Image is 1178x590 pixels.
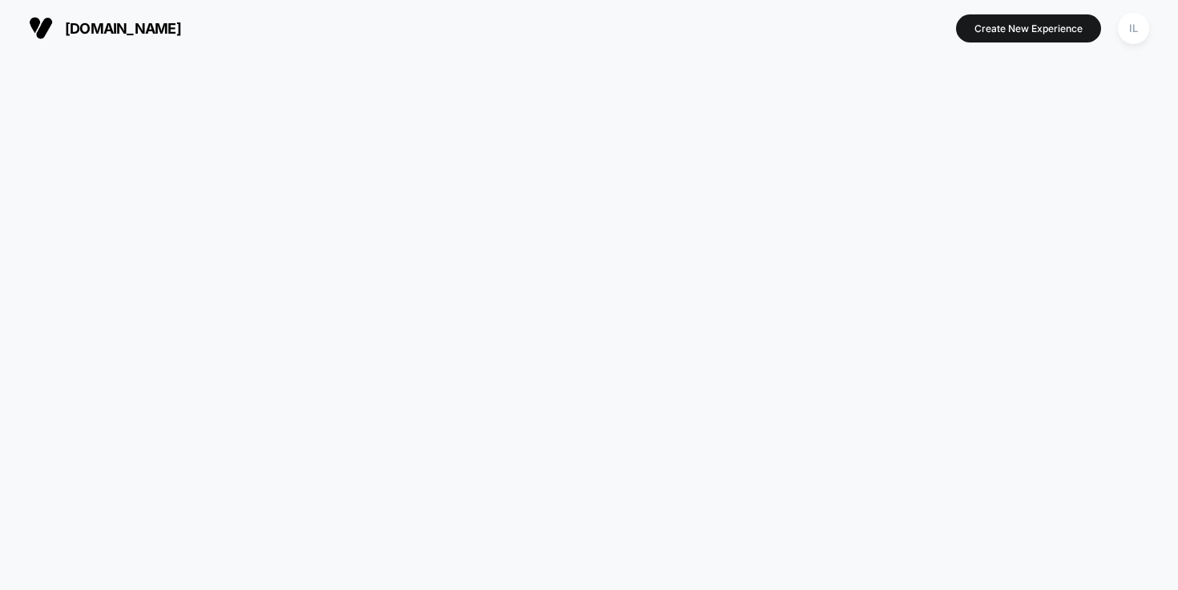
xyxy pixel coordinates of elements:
[65,20,181,37] span: [DOMAIN_NAME]
[1113,12,1154,45] button: IL
[24,15,186,41] button: [DOMAIN_NAME]
[956,14,1101,42] button: Create New Experience
[1118,13,1149,44] div: IL
[29,16,53,40] img: Visually logo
